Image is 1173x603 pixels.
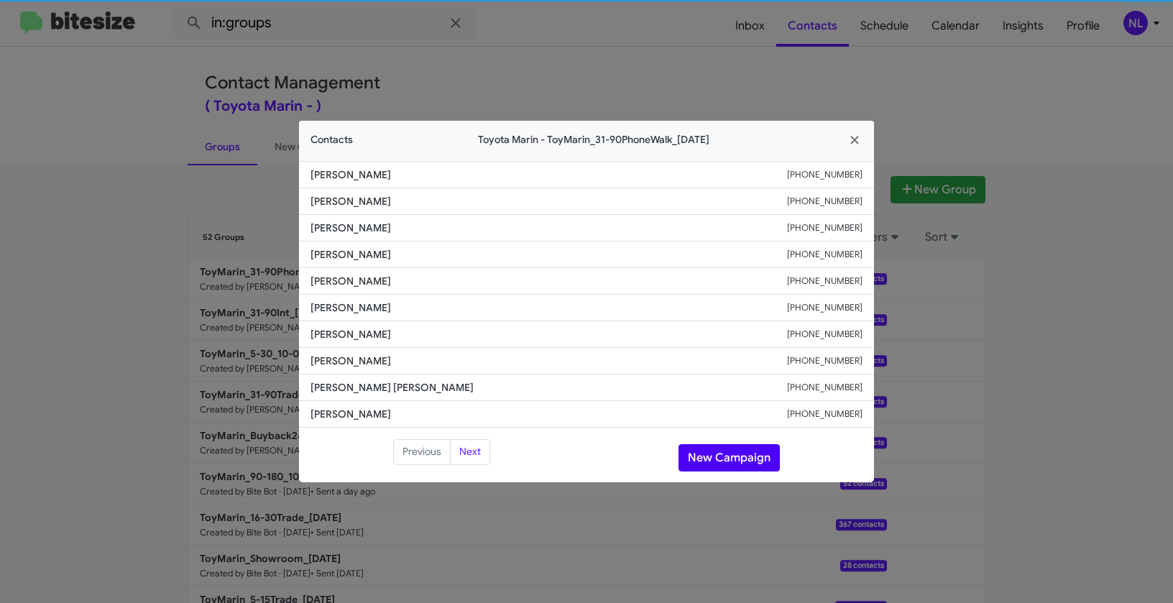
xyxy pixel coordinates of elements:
small: [PHONE_NUMBER] [787,247,862,262]
small: [PHONE_NUMBER] [787,380,862,395]
span: [PERSON_NAME] [310,167,787,182]
span: [PERSON_NAME] [310,300,787,315]
span: [PERSON_NAME] [310,274,787,288]
small: [PHONE_NUMBER] [787,407,862,421]
span: [PERSON_NAME] [310,407,787,421]
small: [PHONE_NUMBER] [787,300,862,315]
span: [PERSON_NAME] [PERSON_NAME] [310,380,787,395]
small: [PHONE_NUMBER] [787,167,862,182]
button: New Campaign [678,444,780,471]
span: Toyota Marin - ToyMarin_31-90PhoneWalk_[DATE] [353,132,835,147]
span: [PERSON_NAME] [310,194,787,208]
small: [PHONE_NUMBER] [787,274,862,288]
span: [PERSON_NAME] [310,327,787,341]
span: [PERSON_NAME] [310,221,787,235]
small: [PHONE_NUMBER] [787,327,862,341]
span: [PERSON_NAME] [310,247,787,262]
span: [PERSON_NAME] [310,354,787,368]
small: [PHONE_NUMBER] [787,194,862,208]
small: [PHONE_NUMBER] [787,354,862,368]
button: Next [450,439,490,465]
small: [PHONE_NUMBER] [787,221,862,235]
span: Contacts [310,132,353,147]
